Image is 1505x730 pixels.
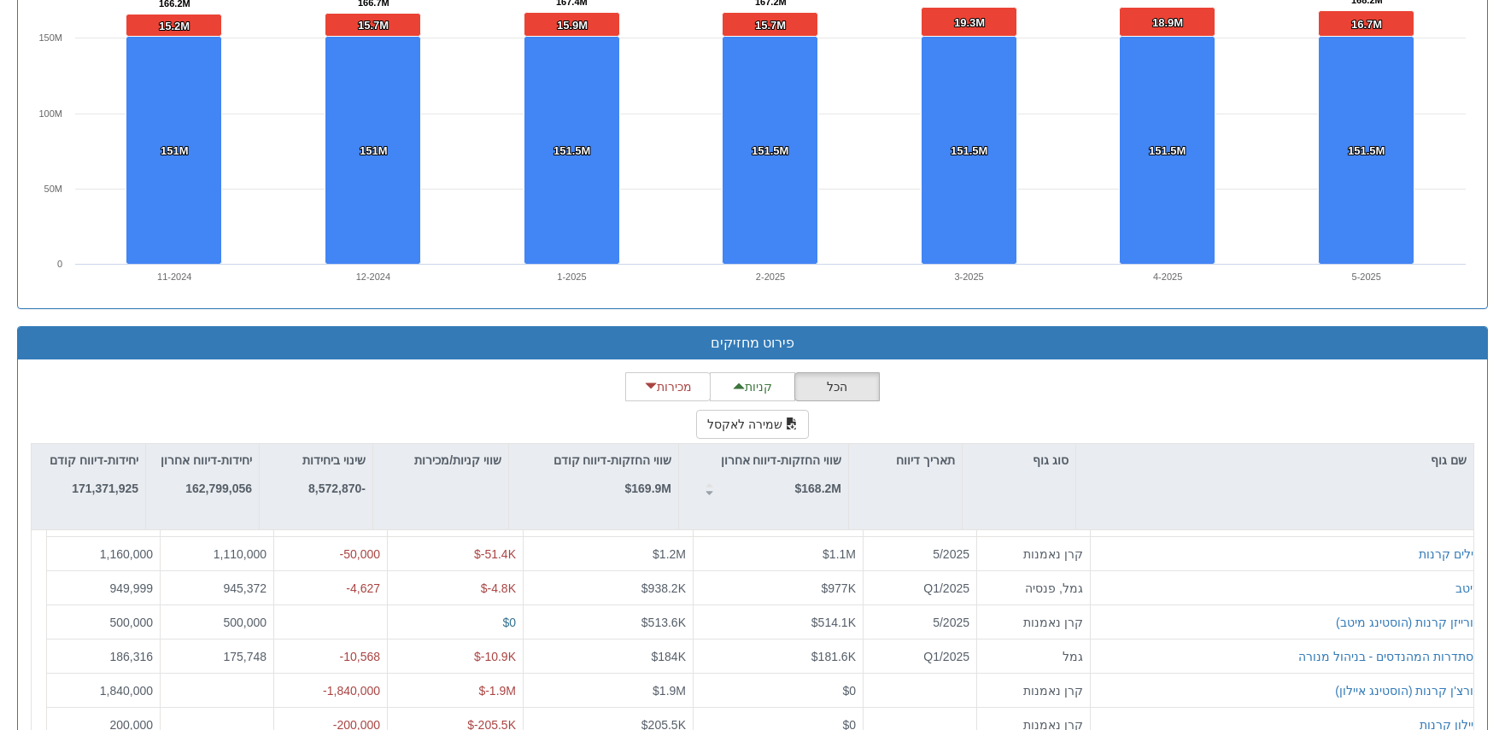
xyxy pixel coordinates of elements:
[481,581,516,595] span: $-4.8K
[553,144,590,157] tspan: 151.5M
[161,451,252,470] p: יחידות-דיווח אחרון
[963,444,1075,476] div: סוג גוף
[641,581,686,595] span: $938.2K
[167,648,266,665] div: 175,748
[478,684,516,698] span: $-1.9M
[1352,272,1381,282] text: 5-2025
[54,648,153,665] div: 186,316
[870,580,969,597] div: Q1/2025
[50,451,138,470] p: יחידות-דיווח קודם
[281,682,380,699] div: -1,840,000
[373,444,508,476] div: שווי קניות/מכירות
[502,616,516,629] span: $0
[870,546,969,563] div: 5/2025
[696,410,809,439] button: שמירה לאקסל
[984,580,1083,597] div: גמל, פנסיה
[167,546,266,563] div: 1,110,000
[1152,16,1183,29] tspan: 18.9M
[1298,648,1481,665] button: הסתדרות המהנדסים - בניהול מנורה
[849,444,962,476] div: תאריך דיווח
[1348,144,1385,157] tspan: 151.5M
[38,108,62,119] text: 100M
[1076,444,1473,476] div: שם גוף
[302,451,366,470] p: שינוי ביחידות
[185,482,252,495] strong: 162,799,056
[811,616,856,629] span: $514.1K
[870,614,969,631] div: 5/2025
[755,19,786,32] tspan: 15.7M
[625,482,671,495] strong: $169.9M
[653,547,686,561] span: $1.2M
[474,650,516,663] span: $-10.9K
[1336,614,1481,631] button: הורייזן קרנות (הוסטינג מיטב)
[1153,272,1182,282] text: 4-2025
[54,580,153,597] div: 949,999
[756,272,785,282] text: 2-2025
[157,272,191,282] text: 11-2024
[625,372,711,401] button: מכירות
[984,648,1083,665] div: גמל
[553,451,671,470] p: שווי החזקות-דיווח קודם
[652,650,686,663] span: $184K
[57,259,62,269] text: 0
[721,451,841,470] p: שווי החזקות-דיווח אחרון
[1335,682,1481,699] button: פורצ'ן קרנות (הוסטינג איילון)
[653,684,686,698] span: $1.9M
[281,580,380,597] div: -4,627
[557,19,588,32] tspan: 15.9M
[54,614,153,631] div: 500,000
[161,144,189,157] tspan: 151M
[167,614,266,631] div: 500,000
[641,616,686,629] span: $513.6K
[710,372,795,401] button: קניות
[984,682,1083,699] div: קרן נאמנות
[1419,546,1481,563] button: אילים קרנות
[358,19,389,32] tspan: 15.7M
[822,581,856,595] span: $977K
[951,144,987,157] tspan: 151.5M
[308,482,366,495] strong: -8,572,870
[159,20,190,32] tspan: 15.2M
[356,272,390,282] text: 12-2024
[870,648,969,665] div: Q1/2025
[54,546,153,563] div: 1,160,000
[794,372,880,401] button: הכל
[1149,144,1186,157] tspan: 151.5M
[752,144,788,157] tspan: 151.5M
[842,684,856,698] span: $0
[811,650,856,663] span: $181.6K
[44,184,62,194] text: 50M
[984,614,1083,631] div: קרן נאמנות
[281,546,380,563] div: -50,000
[1455,580,1481,597] button: מיטב
[72,482,138,495] strong: 171,371,925
[795,482,841,495] strong: $168.2M
[167,580,266,597] div: 945,372
[474,547,516,561] span: $-51.4K
[360,144,388,157] tspan: 151M
[823,547,856,561] span: $1.1M
[31,336,1474,351] h3: פירוט מחזיקים
[38,32,62,43] text: 150M
[954,16,985,29] tspan: 19.3M
[1351,18,1382,31] tspan: 16.7M
[954,272,983,282] text: 3-2025
[54,682,153,699] div: 1,840,000
[281,648,380,665] div: -10,568
[557,272,586,282] text: 1-2025
[984,546,1083,563] div: קרן נאמנות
